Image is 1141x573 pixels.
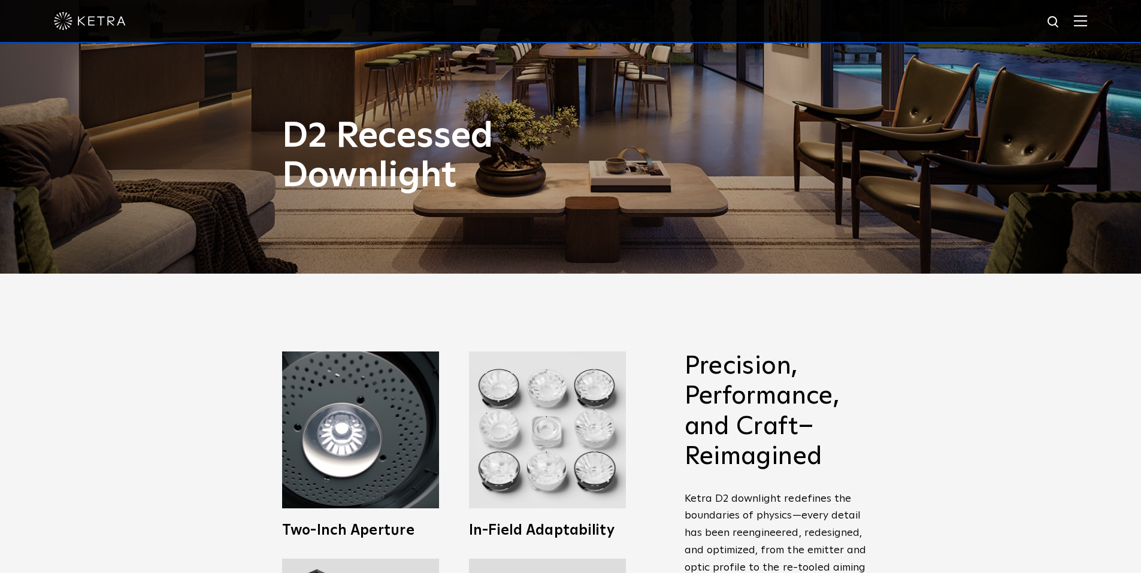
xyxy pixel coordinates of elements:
h3: Two-Inch Aperture [282,523,439,538]
img: search icon [1046,15,1061,30]
h3: In-Field Adaptability [469,523,626,538]
img: Ketra D2 LED Downlight fixtures with Wireless Control [469,351,626,508]
h2: Precision, Performance, and Craft–Reimagined [685,351,870,472]
img: Hamburger%20Nav.svg [1074,15,1087,26]
h1: D2 Recessed Downlight [282,117,621,196]
img: Ketra 2 [282,351,439,508]
img: ketra-logo-2019-white [54,12,126,30]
